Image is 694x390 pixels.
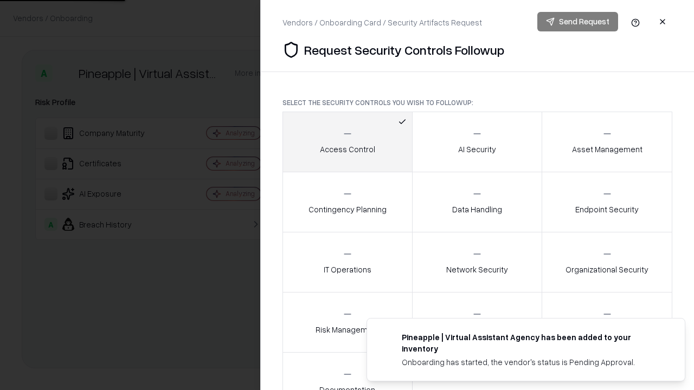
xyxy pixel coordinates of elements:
[412,112,543,172] button: AI Security
[575,204,639,215] p: Endpoint Security
[446,264,508,275] p: Network Security
[412,172,543,232] button: Data Handling
[309,204,387,215] p: Contingency Planning
[412,292,543,353] button: Security Incidents
[412,232,543,292] button: Network Security
[542,112,672,172] button: Asset Management
[282,112,413,172] button: Access Control
[452,204,502,215] p: Data Handling
[324,264,371,275] p: IT Operations
[282,98,672,107] p: Select the security controls you wish to followup:
[282,172,413,232] button: Contingency Planning
[542,292,672,353] button: Threat Management
[380,331,393,344] img: trypineapple.com
[542,232,672,292] button: Organizational Security
[402,331,659,354] div: Pineapple | Virtual Assistant Agency has been added to your inventory
[316,324,380,335] p: Risk Management
[282,17,482,28] div: Vendors / Onboarding Card / Security Artifacts Request
[304,41,504,58] p: Request Security Controls Followup
[458,144,496,155] p: AI Security
[282,232,413,292] button: IT Operations
[566,264,648,275] p: Organizational Security
[320,144,375,155] p: Access Control
[542,172,672,232] button: Endpoint Security
[572,144,642,155] p: Asset Management
[282,292,413,353] button: Risk Management
[402,356,659,368] div: Onboarding has started, the vendor's status is Pending Approval.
